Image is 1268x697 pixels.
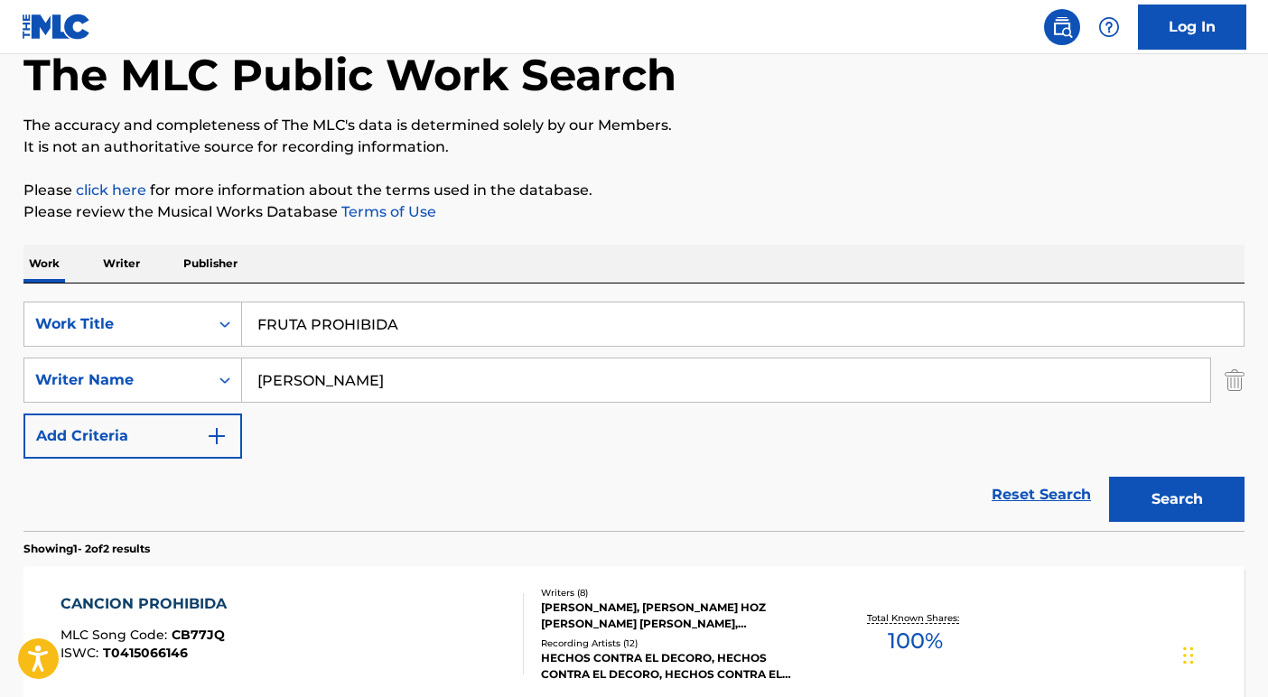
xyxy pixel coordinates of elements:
a: click here [76,181,146,199]
div: CANCION PROHIBIDA [61,593,236,615]
p: Work [23,245,65,283]
span: 100 % [888,625,943,657]
img: help [1098,16,1120,38]
div: Writers ( 8 ) [541,586,814,599]
p: Please for more information about the terms used in the database. [23,180,1245,201]
a: Log In [1138,5,1246,50]
div: [PERSON_NAME], [PERSON_NAME] HOZ [PERSON_NAME] [PERSON_NAME], [PERSON_NAME], [PERSON_NAME] [PERSO... [541,599,814,632]
img: 9d2ae6d4665cec9f34b9.svg [206,425,228,447]
img: MLC Logo [22,14,91,40]
span: T0415066146 [103,645,188,661]
span: MLC Song Code : [61,627,172,643]
a: Reset Search [983,475,1100,515]
button: Add Criteria [23,414,242,459]
h1: The MLC Public Work Search [23,48,676,102]
div: Help [1091,9,1127,45]
span: ISWC : [61,645,103,661]
img: search [1051,16,1073,38]
div: Recording Artists ( 12 ) [541,637,814,650]
p: Total Known Shares: [867,611,964,625]
div: HECHOS CONTRA EL DECORO, HECHOS CONTRA EL DECORO, HECHOS CONTRA EL DECORO, HECHOS CONTRA EL DECOR... [541,650,814,683]
p: It is not an authoritative source for recording information. [23,136,1245,158]
form: Search Form [23,302,1245,531]
span: CB77JQ [172,627,225,643]
div: Work Title [35,313,198,335]
div: Writer Name [35,369,198,391]
p: Showing 1 - 2 of 2 results [23,541,150,557]
div: Drag [1183,628,1194,683]
a: Public Search [1044,9,1080,45]
p: The accuracy and completeness of The MLC's data is determined solely by our Members. [23,115,1245,136]
a: Terms of Use [338,203,436,220]
button: Search [1109,477,1245,522]
p: Please review the Musical Works Database [23,201,1245,223]
img: Delete Criterion [1225,358,1245,403]
p: Writer [98,245,145,283]
p: Publisher [178,245,243,283]
iframe: Chat Widget [1178,610,1268,697]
